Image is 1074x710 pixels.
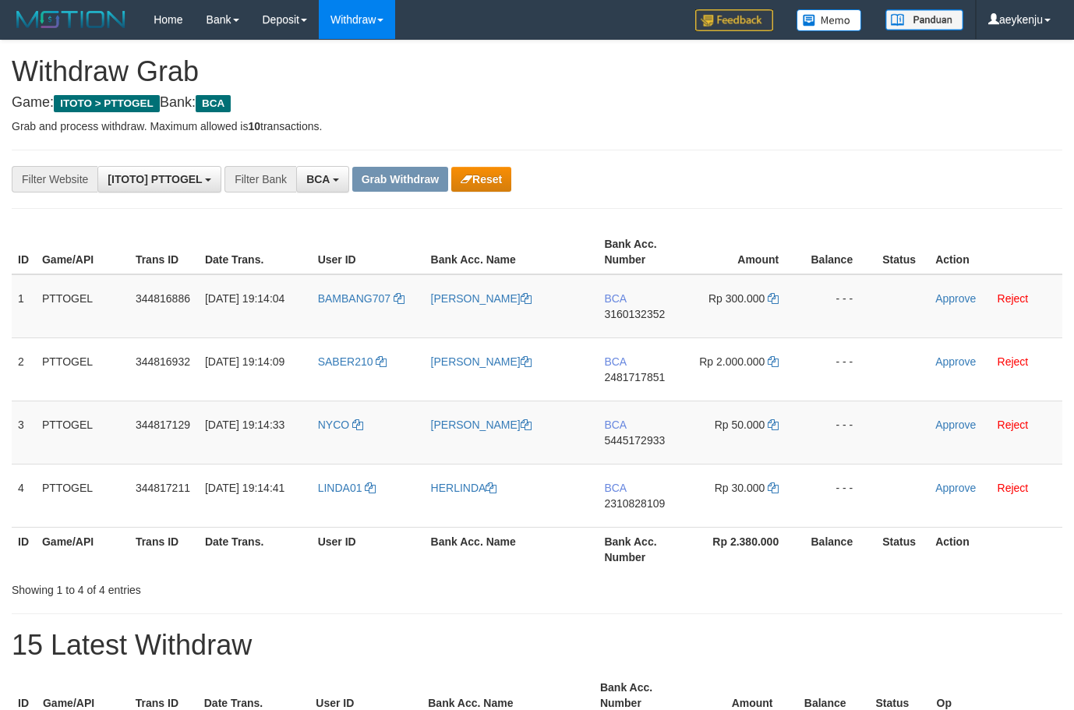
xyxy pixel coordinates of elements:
[431,292,532,305] a: [PERSON_NAME]
[699,355,765,368] span: Rp 2.000.000
[205,419,284,431] span: [DATE] 19:14:33
[998,355,1029,368] a: Reject
[318,355,387,368] a: SABER210
[715,419,765,431] span: Rp 50.000
[205,355,284,368] span: [DATE] 19:14:09
[708,292,765,305] span: Rp 300.000
[136,419,190,431] span: 344817129
[768,355,779,368] a: Copy 2000000 to clipboard
[929,527,1062,571] th: Action
[802,337,876,401] td: - - -
[12,337,36,401] td: 2
[352,167,448,192] button: Grab Withdraw
[797,9,862,31] img: Button%20Memo.svg
[312,527,425,571] th: User ID
[604,371,665,383] span: Copy 2481717851 to clipboard
[12,630,1062,661] h1: 15 Latest Withdraw
[604,308,665,320] span: Copy 3160132352 to clipboard
[998,419,1029,431] a: Reject
[768,482,779,494] a: Copy 30000 to clipboard
[36,464,129,527] td: PTTOGEL
[695,9,773,31] img: Feedback.jpg
[36,230,129,274] th: Game/API
[691,230,802,274] th: Amount
[425,527,599,571] th: Bank Acc. Name
[12,8,130,31] img: MOTION_logo.png
[306,173,330,185] span: BCA
[205,482,284,494] span: [DATE] 19:14:41
[12,56,1062,87] h1: Withdraw Grab
[296,166,349,193] button: BCA
[935,355,976,368] a: Approve
[802,401,876,464] td: - - -
[36,527,129,571] th: Game/API
[248,120,260,132] strong: 10
[318,482,376,494] a: LINDA01
[12,464,36,527] td: 4
[604,292,626,305] span: BCA
[998,482,1029,494] a: Reject
[604,482,626,494] span: BCA
[998,292,1029,305] a: Reject
[97,166,221,193] button: [ITOTO] PTTOGEL
[136,482,190,494] span: 344817211
[768,292,779,305] a: Copy 300000 to clipboard
[802,527,876,571] th: Balance
[318,292,405,305] a: BAMBANG707
[136,292,190,305] span: 344816886
[12,118,1062,134] p: Grab and process withdraw. Maximum allowed is transactions.
[129,527,199,571] th: Trans ID
[318,419,349,431] span: NYCO
[12,401,36,464] td: 3
[935,482,976,494] a: Approve
[802,464,876,527] td: - - -
[876,527,929,571] th: Status
[318,419,363,431] a: NYCO
[36,401,129,464] td: PTTOGEL
[935,292,976,305] a: Approve
[12,576,436,598] div: Showing 1 to 4 of 4 entries
[318,482,362,494] span: LINDA01
[876,230,929,274] th: Status
[108,173,202,185] span: [ITOTO] PTTOGEL
[715,482,765,494] span: Rp 30.000
[431,419,532,431] a: [PERSON_NAME]
[929,230,1062,274] th: Action
[802,274,876,338] td: - - -
[425,230,599,274] th: Bank Acc. Name
[205,292,284,305] span: [DATE] 19:14:04
[691,527,802,571] th: Rp 2.380.000
[136,355,190,368] span: 344816932
[598,527,691,571] th: Bank Acc. Number
[54,95,160,112] span: ITOTO > PTTOGEL
[604,434,665,447] span: Copy 5445172933 to clipboard
[199,230,312,274] th: Date Trans.
[224,166,296,193] div: Filter Bank
[12,166,97,193] div: Filter Website
[12,230,36,274] th: ID
[604,497,665,510] span: Copy 2310828109 to clipboard
[935,419,976,431] a: Approve
[12,527,36,571] th: ID
[36,274,129,338] td: PTTOGEL
[431,482,497,494] a: HERLINDA
[431,355,532,368] a: [PERSON_NAME]
[12,95,1062,111] h4: Game: Bank:
[129,230,199,274] th: Trans ID
[12,274,36,338] td: 1
[598,230,691,274] th: Bank Acc. Number
[318,355,373,368] span: SABER210
[451,167,511,192] button: Reset
[768,419,779,431] a: Copy 50000 to clipboard
[604,419,626,431] span: BCA
[312,230,425,274] th: User ID
[885,9,963,30] img: panduan.png
[802,230,876,274] th: Balance
[36,337,129,401] td: PTTOGEL
[318,292,390,305] span: BAMBANG707
[604,355,626,368] span: BCA
[199,527,312,571] th: Date Trans.
[196,95,231,112] span: BCA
